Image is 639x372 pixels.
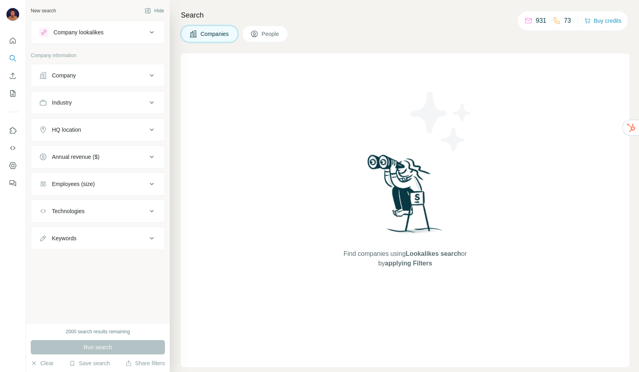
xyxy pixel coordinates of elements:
button: Quick start [6,34,19,48]
span: Companies [200,30,230,38]
button: HQ location [31,120,165,139]
button: Buy credits [584,15,621,26]
h4: Search [181,10,629,21]
div: HQ location [52,126,81,134]
img: Surfe Illustration - Stars [405,85,477,157]
p: 931 [536,16,546,26]
div: New search [31,7,56,14]
button: Technologies [31,202,165,221]
div: Technologies [52,207,85,215]
span: Find companies using or by [341,249,469,268]
p: Company information [31,52,165,59]
button: Save search [69,359,110,367]
button: My lists [6,86,19,101]
button: Clear [31,359,54,367]
button: Use Surfe API [6,141,19,155]
button: Share filters [125,359,165,367]
div: Company lookalikes [54,28,103,36]
img: Avatar [6,8,19,21]
button: Enrich CSV [6,69,19,83]
button: Company lookalikes [31,23,165,42]
div: Keywords [52,234,76,242]
span: People [262,30,280,38]
button: Hide [139,5,170,17]
button: Keywords [31,229,165,248]
button: Annual revenue ($) [31,147,165,166]
div: Employees (size) [52,180,95,188]
div: Industry [52,99,72,107]
button: Search [6,51,19,65]
button: Use Surfe on LinkedIn [6,123,19,138]
button: Employees (size) [31,174,165,194]
button: Industry [31,93,165,112]
div: Annual revenue ($) [52,153,99,161]
p: 73 [564,16,571,26]
button: Company [31,66,165,85]
span: Lookalikes search [406,250,461,257]
div: 2000 search results remaining [66,328,130,335]
div: Company [52,71,76,79]
span: applying Filters [385,260,432,267]
button: Dashboard [6,158,19,173]
button: Feedback [6,176,19,190]
img: Surfe Illustration - Woman searching with binoculars [364,152,447,241]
